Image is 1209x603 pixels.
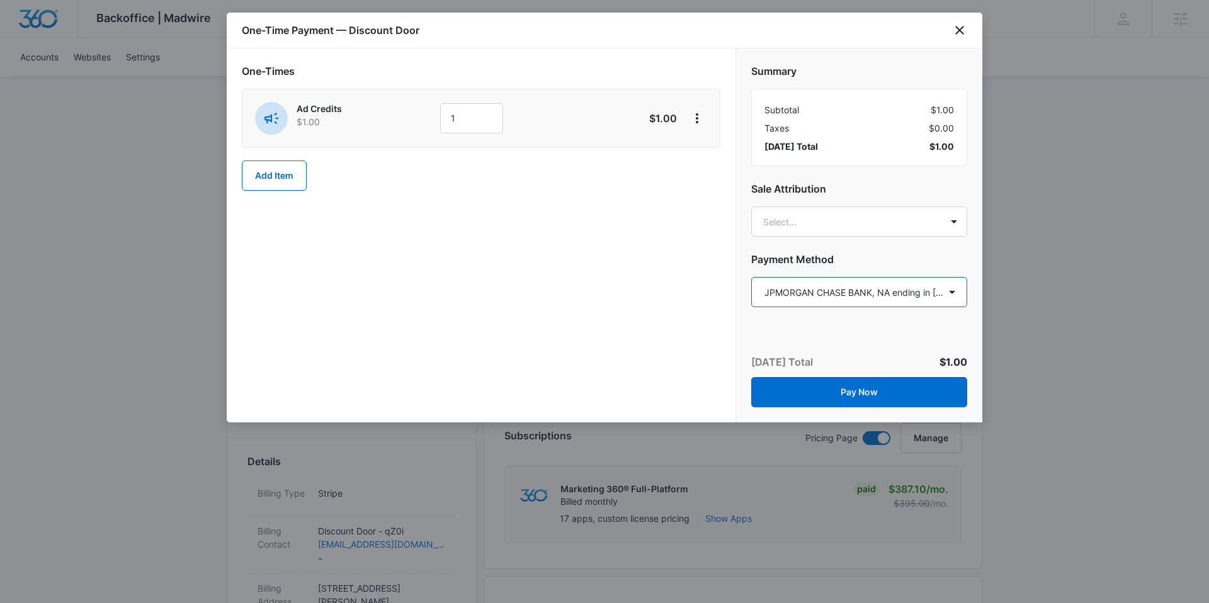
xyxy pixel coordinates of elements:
p: $1.00 [618,111,677,126]
h2: Sale Attribution [751,181,967,196]
p: [DATE] Total [751,354,813,369]
p: $1.00 [297,115,405,128]
button: Add Item [242,161,307,191]
h1: One-Time Payment — Discount Door [242,23,419,38]
span: $0.00 [929,121,954,135]
span: Taxes [764,121,789,135]
span: $1.00 [929,140,954,153]
button: View More [687,108,707,128]
h2: Summary [751,64,967,79]
span: $1.00 [939,356,967,368]
p: Ad Credits [297,102,405,115]
h2: Payment Method [751,252,967,267]
input: 1 [440,103,503,133]
button: close [952,23,967,38]
div: $1.00 [764,103,954,116]
button: Pay Now [751,377,967,407]
h2: One-Times [242,64,720,79]
span: Subtotal [764,103,799,116]
span: [DATE] Total [764,140,818,153]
